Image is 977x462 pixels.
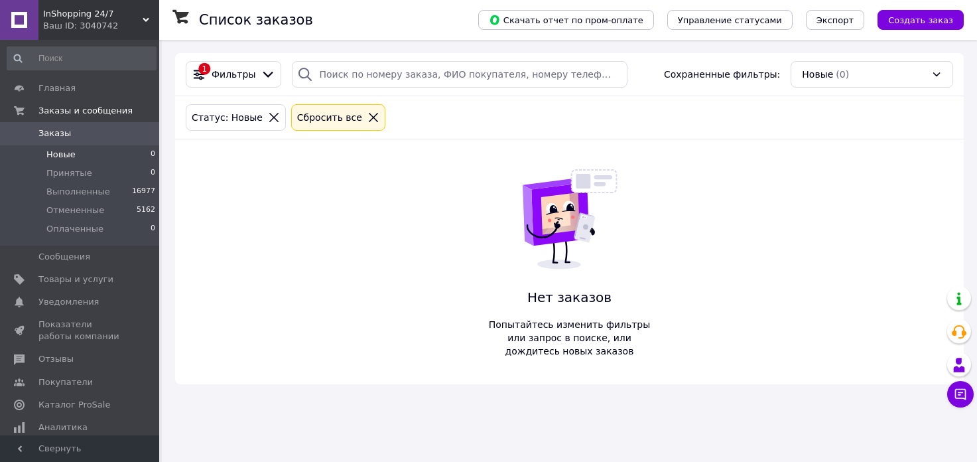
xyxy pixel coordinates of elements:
[888,15,953,25] span: Создать заказ
[38,296,99,308] span: Уведомления
[664,68,780,81] span: Сохраненные фильтры:
[43,20,159,32] div: Ваш ID: 3040742
[482,288,657,307] span: Нет заказов
[864,14,964,25] a: Создать заказ
[46,204,104,216] span: Отмененные
[46,149,76,161] span: Новые
[294,110,365,125] div: Сбросить все
[38,251,90,263] span: Сообщения
[199,12,313,28] h1: Список заказов
[482,318,657,358] span: Попытайтесь изменить фильтры или запрос в поиске, или дождитесь новых заказов
[212,68,255,81] span: Фильтры
[38,82,76,94] span: Главная
[46,167,92,179] span: Принятые
[151,167,155,179] span: 0
[38,105,133,117] span: Заказы и сообщения
[878,10,964,30] button: Создать заказ
[38,127,71,139] span: Заказы
[836,69,849,80] span: (0)
[38,319,123,343] span: Показатели работы компании
[478,10,654,30] button: Скачать отчет по пром-оплате
[802,68,833,81] span: Новые
[43,8,143,20] span: InShopping 24/7
[46,223,103,235] span: Оплаченные
[38,273,113,285] span: Товары и услуги
[7,46,157,70] input: Поиск
[292,61,627,88] input: Поиск по номеру заказа, ФИО покупателя, номеру телефона, Email, номеру накладной
[667,10,793,30] button: Управление статусами
[151,149,155,161] span: 0
[137,204,155,216] span: 5162
[947,381,974,408] button: Чат с покупателем
[678,15,782,25] span: Управление статусами
[132,186,155,198] span: 16977
[38,353,74,365] span: Отзывы
[38,422,88,433] span: Аналитика
[489,14,643,26] span: Скачать отчет по пром-оплате
[38,376,93,388] span: Покупатели
[816,15,854,25] span: Экспорт
[806,10,864,30] button: Экспорт
[38,399,110,411] span: Каталог ProSale
[151,223,155,235] span: 0
[46,186,110,198] span: Выполненные
[189,110,265,125] div: Статус: Новые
